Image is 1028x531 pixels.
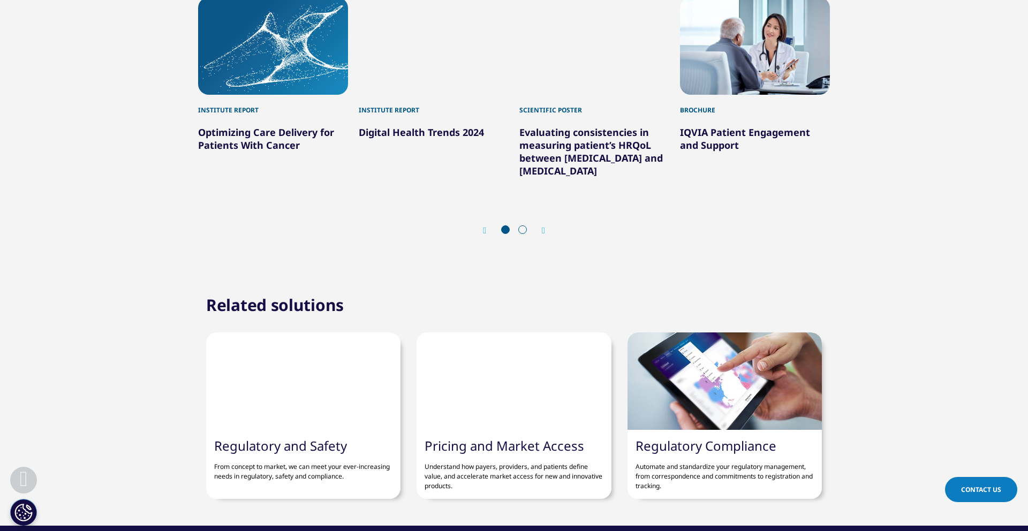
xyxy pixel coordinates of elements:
p: Understand how payers, providers, and patients define value, and accelerate market access for new... [425,454,603,491]
div: Previous slide [483,225,497,236]
p: From concept to market, we can meet your ever-increasing needs in regulatory, safety and compliance. [214,454,392,481]
p: Automate and standardize your regulatory management, from correspondence and commitments to regis... [636,454,814,491]
div: Scientific Poster [519,95,669,115]
div: Next slide [531,225,545,236]
a: Pricing and Market Access [425,437,584,454]
h2: Related solutions [206,294,344,316]
a: Regulatory Compliance [636,437,776,454]
a: Evaluating consistencies in measuring patient’s HRQoL between [MEDICAL_DATA] and [MEDICAL_DATA] [519,126,663,177]
a: Optimizing Care Delivery for Patients With Cancer [198,126,334,151]
div: Institute Report [359,95,509,115]
button: Cookies Settings [10,499,37,526]
div: Institute Report [198,95,348,115]
a: Digital Health Trends 2024 [359,126,484,139]
a: IQVIA Patient Engagement and Support [680,126,810,151]
div: Brochure [680,95,830,115]
span: Contact Us [961,485,1001,494]
a: Contact Us [945,477,1017,502]
a: ​Regulatory and Safety [214,437,347,454]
